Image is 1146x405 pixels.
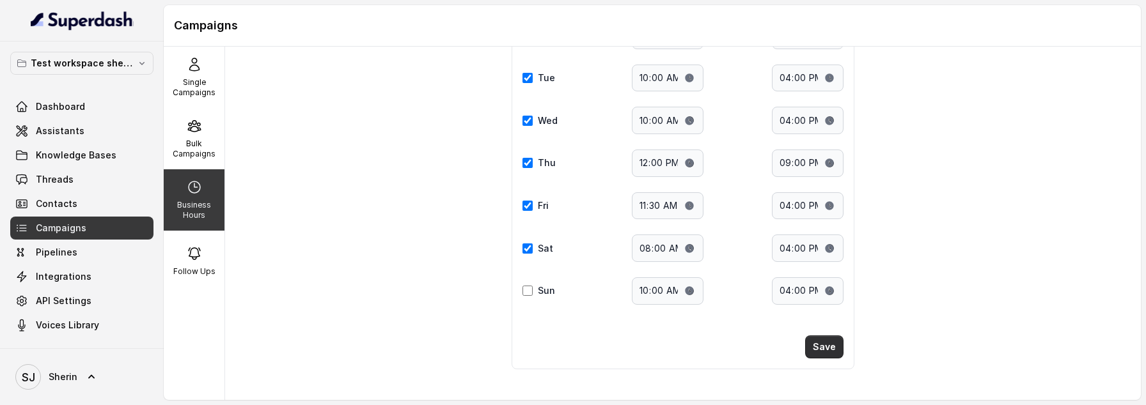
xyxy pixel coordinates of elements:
a: API Settings [10,289,153,312]
a: Campaigns [10,217,153,240]
label: Tue [538,72,555,84]
span: Pipelines [36,246,77,259]
a: Voices Library [10,314,153,337]
span: Voices Library [36,319,99,332]
span: API Settings [36,294,91,307]
h1: Campaigns [174,15,1131,36]
span: Threads [36,173,74,186]
button: Save [805,335,844,358]
a: Dashboard [10,95,153,118]
p: Single Campaigns [169,77,219,98]
label: Sun [538,284,555,297]
label: Sat [538,242,553,255]
button: Test workspace sherin - limits of workspace naming [10,52,153,75]
p: Business Hours [169,200,219,220]
span: Integrations [36,270,91,283]
label: Fri [538,199,549,212]
p: Bulk Campaigns [169,139,219,159]
span: Contacts [36,197,77,210]
span: Campaigns [36,222,86,234]
a: Assistants [10,119,153,142]
text: SJ [22,371,35,384]
label: Wed [538,114,558,127]
a: Pipelines [10,241,153,264]
a: Knowledge Bases [10,144,153,167]
img: light.svg [31,10,134,31]
a: Integrations [10,265,153,288]
span: Knowledge Bases [36,149,116,162]
p: Follow Ups [173,266,216,277]
p: Test workspace sherin - limits of workspace naming [31,56,133,71]
span: Dashboard [36,100,85,113]
span: Sherin [49,371,77,383]
a: Threads [10,168,153,191]
span: Assistants [36,125,84,137]
a: Sherin [10,359,153,395]
label: Thu [538,157,556,169]
a: Contacts [10,192,153,215]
